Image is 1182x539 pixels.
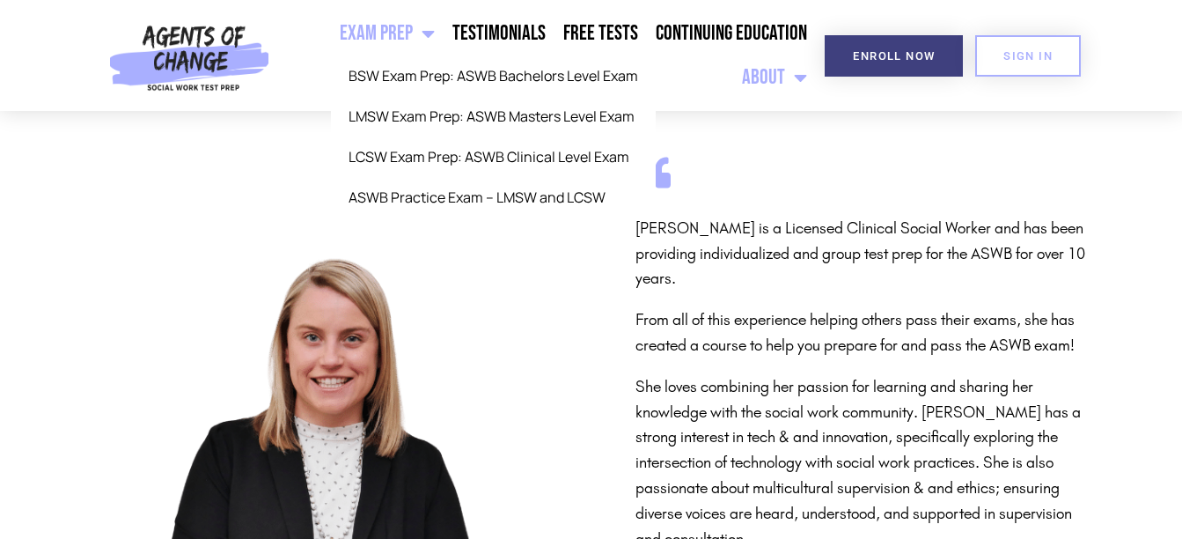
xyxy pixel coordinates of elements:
span: Enroll Now [853,50,935,62]
a: LCSW Exam Prep: ASWB Clinical Level Exam [331,137,656,177]
ul: Exam Prep [331,55,656,218]
a: Enroll Now [825,35,963,77]
p: From all of this experience helping others pass their exams, she has created a course to help you... [635,307,1093,358]
a: Free Tests [554,11,647,55]
a: Exam Prep [331,11,444,55]
nav: Menu [277,11,816,100]
span: SIGN IN [1003,50,1053,62]
a: LMSW Exam Prep: ASWB Masters Level Exam [331,96,656,137]
a: SIGN IN [975,35,1081,77]
a: Testimonials [444,11,554,55]
a: About [733,55,816,100]
a: Continuing Education [647,11,816,55]
p: [PERSON_NAME] is a Licensed Clinical Social Worker and has been providing individualized and grou... [635,216,1093,292]
a: BSW Exam Prep: ASWB Bachelors Level Exam [331,55,656,96]
a: ASWB Practice Exam – LMSW and LCSW [331,177,656,218]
